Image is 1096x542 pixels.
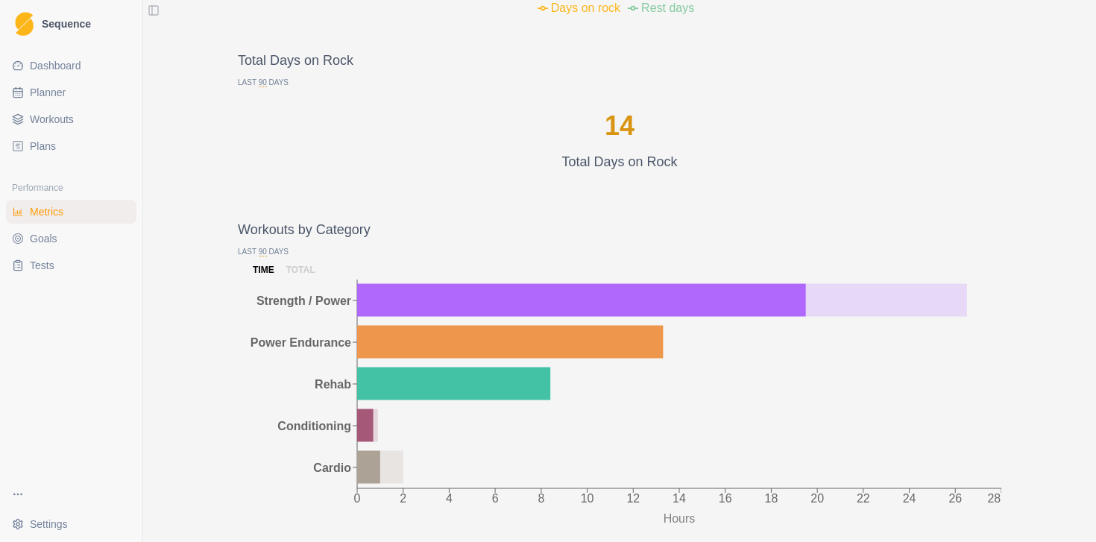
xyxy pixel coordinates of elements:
[30,258,54,273] span: Tests
[6,200,136,224] a: Metrics
[30,204,63,219] span: Metrics
[626,492,640,505] tspan: 12
[313,461,351,473] tspan: Cardio
[446,492,453,505] tspan: 4
[6,81,136,104] a: Planner
[561,152,677,172] p: Total Days on Rock
[492,492,499,505] tspan: 6
[664,512,696,525] tspan: Hours
[6,176,136,200] div: Performance
[6,512,136,536] button: Settings
[259,78,267,87] span: 90
[810,492,824,505] tspan: 20
[673,492,686,505] tspan: 14
[238,77,1001,88] p: Last Days
[605,106,634,146] p: 14
[903,492,916,505] tspan: 24
[238,51,1001,71] p: Total Days on Rock
[42,19,91,29] span: Sequence
[30,58,81,73] span: Dashboard
[253,263,274,277] p: time
[6,134,136,158] a: Plans
[30,139,56,154] span: Plans
[6,6,136,42] a: LogoSequence
[987,492,1001,505] tspan: 28
[238,220,1001,240] p: Workouts by Category
[948,492,962,505] tspan: 26
[551,1,620,14] span: Days on rock
[765,492,778,505] tspan: 18
[286,263,315,277] p: total
[6,253,136,277] a: Tests
[581,492,594,505] tspan: 10
[315,377,351,390] tspan: Rehab
[857,492,870,505] tspan: 22
[6,227,136,250] a: Goals
[30,85,66,100] span: Planner
[354,492,361,505] tspan: 0
[538,492,544,505] tspan: 8
[30,112,74,127] span: Workouts
[256,294,351,306] tspan: Strength / Power
[30,231,57,246] span: Goals
[6,54,136,78] a: Dashboard
[15,12,34,37] img: Logo
[277,419,351,432] tspan: Conditioning
[6,107,136,131] a: Workouts
[251,335,351,348] tspan: Power Endurance
[259,248,267,256] span: 90
[400,492,406,505] tspan: 2
[719,492,732,505] tspan: 16
[238,246,1001,257] p: Last Days
[641,1,694,14] span: Rest days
